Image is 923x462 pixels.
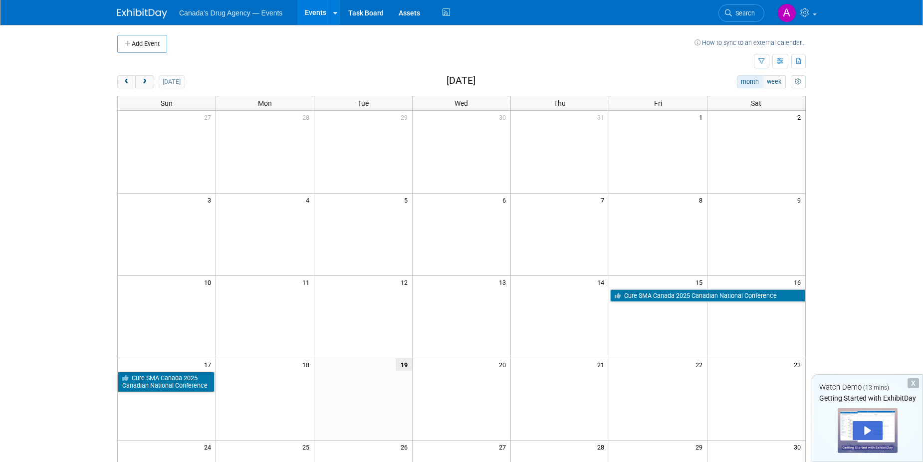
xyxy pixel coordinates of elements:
[732,9,755,17] span: Search
[118,372,215,392] a: Cure SMA Canada 2025 Canadian National Conference
[498,111,510,123] span: 30
[596,276,609,288] span: 14
[203,358,216,371] span: 17
[161,99,173,107] span: Sun
[305,194,314,206] span: 4
[396,358,412,371] span: 19
[698,194,707,206] span: 8
[610,289,805,302] a: Cure SMA Canada 2025 Canadian National Conference
[301,276,314,288] span: 11
[694,276,707,288] span: 15
[447,75,475,86] h2: [DATE]
[358,99,369,107] span: Tue
[654,99,662,107] span: Fri
[812,393,923,403] div: Getting Started with ExhibitDay
[135,75,154,88] button: next
[501,194,510,206] span: 6
[179,9,282,17] span: Canada's Drug Agency — Events
[793,358,805,371] span: 23
[751,99,761,107] span: Sat
[908,378,919,388] div: Dismiss
[403,194,412,206] span: 5
[301,111,314,123] span: 28
[694,39,806,46] a: How to sync to an external calendar...
[718,4,764,22] a: Search
[793,441,805,453] span: 30
[117,75,136,88] button: prev
[596,358,609,371] span: 21
[207,194,216,206] span: 3
[498,276,510,288] span: 13
[694,441,707,453] span: 29
[117,8,167,18] img: ExhibitDay
[791,75,806,88] button: myCustomButton
[793,276,805,288] span: 16
[203,276,216,288] span: 10
[777,3,796,22] img: Alex Pham
[400,111,412,123] span: 29
[763,75,786,88] button: week
[301,358,314,371] span: 18
[694,358,707,371] span: 22
[596,111,609,123] span: 31
[203,441,216,453] span: 24
[596,441,609,453] span: 28
[737,75,763,88] button: month
[400,441,412,453] span: 26
[498,441,510,453] span: 27
[301,441,314,453] span: 25
[698,111,707,123] span: 1
[159,75,185,88] button: [DATE]
[498,358,510,371] span: 20
[117,35,167,53] button: Add Event
[600,194,609,206] span: 7
[203,111,216,123] span: 27
[796,194,805,206] span: 9
[863,384,889,391] span: (13 mins)
[455,99,468,107] span: Wed
[796,111,805,123] span: 2
[812,382,923,393] div: Watch Demo
[795,79,801,85] i: Personalize Calendar
[554,99,566,107] span: Thu
[400,276,412,288] span: 12
[258,99,272,107] span: Mon
[853,421,883,440] div: Play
